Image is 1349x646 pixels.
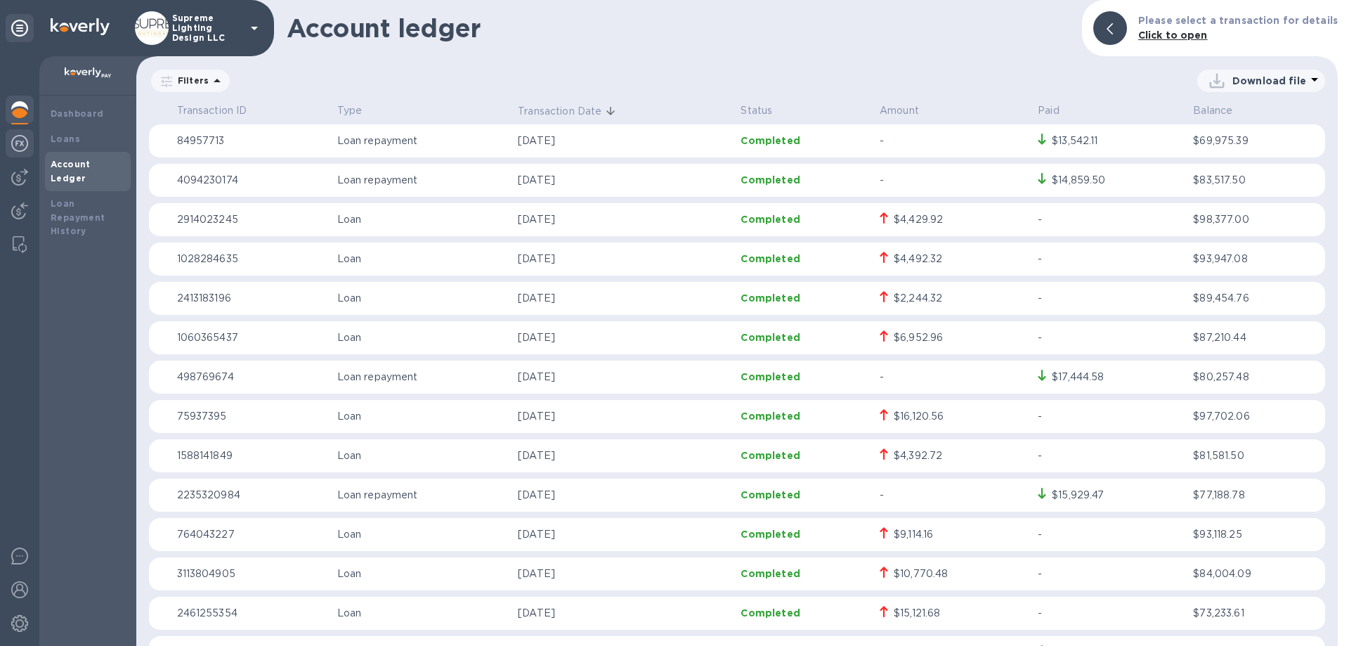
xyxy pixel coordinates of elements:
p: 498769674 [177,370,326,385]
p: $87,210.44 [1193,330,1319,345]
p: - [1038,606,1182,621]
div: $15,929.47 [1052,488,1104,503]
p: Completed [741,173,868,187]
p: - [880,173,1027,188]
p: $77,188.78 [1193,488,1319,503]
p: $69,975.39 [1193,134,1319,148]
div: $15,121.68 [894,606,940,621]
div: $6,952.96 [894,330,943,345]
p: $73,233.61 [1193,606,1319,621]
p: Transaction ID [177,103,326,118]
b: Click to open [1138,30,1208,41]
p: Loan [337,606,507,621]
p: Loan repayment [337,370,507,385]
div: $10,770.48 [894,567,948,581]
div: $16,120.56 [894,409,944,424]
p: Transaction Date [518,104,601,119]
p: 3113804905 [177,567,326,581]
div: $17,444.58 [1052,370,1104,385]
p: [DATE] [518,409,729,424]
p: - [1038,330,1182,345]
p: - [1038,212,1182,227]
p: Download file [1232,74,1306,88]
p: Completed [741,409,868,423]
p: Supreme Lighting Design LLC [172,13,242,43]
p: $93,118.25 [1193,527,1319,542]
p: Completed [741,330,868,344]
p: Loan [337,567,507,581]
p: Status [741,103,868,118]
p: Completed [741,567,868,581]
p: [DATE] [518,330,729,345]
p: [DATE] [518,291,729,306]
p: [DATE] [518,527,729,542]
div: $2,244.32 [894,291,942,306]
p: 1588141849 [177,448,326,463]
p: Completed [741,212,868,226]
p: 84957713 [177,134,326,148]
h1: Account ledger [287,13,1071,43]
p: - [1038,448,1182,463]
p: Completed [741,252,868,266]
p: 75937395 [177,409,326,424]
p: Type [337,103,507,118]
p: Loan [337,409,507,424]
p: 4094230174 [177,173,326,188]
p: - [1038,527,1182,542]
p: Completed [741,488,868,502]
p: $84,004.09 [1193,567,1319,581]
p: Balance [1193,103,1319,118]
b: Loans [51,134,80,144]
p: $89,454.76 [1193,291,1319,306]
p: - [880,488,1027,503]
p: Completed [741,291,868,305]
p: - [1038,291,1182,306]
p: Loan repayment [337,134,507,148]
p: 764043227 [177,527,326,542]
div: $14,859.50 [1052,173,1105,188]
p: $83,517.50 [1193,173,1319,188]
p: - [1038,409,1182,424]
p: [DATE] [518,173,729,188]
div: $13,542.11 [1052,134,1097,148]
div: Unpin categories [6,14,34,42]
b: Loan Repayment History [51,198,105,237]
p: Loan repayment [337,173,507,188]
p: - [1038,252,1182,266]
p: Completed [741,606,868,620]
p: $93,947.08 [1193,252,1319,266]
p: 1028284635 [177,252,326,266]
p: Completed [741,448,868,463]
p: [DATE] [518,448,729,463]
p: Loan [337,212,507,227]
p: $81,581.50 [1193,448,1319,463]
p: Amount [880,103,1027,118]
p: $98,377.00 [1193,212,1319,227]
p: Loan repayment [337,488,507,503]
p: [DATE] [518,134,729,148]
img: Foreign exchange [11,135,28,152]
p: 2914023245 [177,212,326,227]
p: $80,257.48 [1193,370,1319,385]
p: - [1038,567,1182,581]
p: Loan [337,527,507,542]
span: Transaction Date [518,104,620,119]
div: $4,492.32 [894,252,942,266]
div: $4,392.72 [894,448,942,463]
p: Completed [741,134,868,148]
div: $9,114.16 [894,527,933,542]
div: $4,429.92 [894,212,943,227]
p: [DATE] [518,567,729,581]
p: [DATE] [518,606,729,621]
p: - [880,134,1027,148]
p: Loan [337,252,507,266]
p: [DATE] [518,252,729,266]
b: Please select a transaction for details [1138,15,1338,26]
p: - [880,370,1027,385]
p: Filters [172,75,209,86]
p: Completed [741,370,868,384]
p: 2413183196 [177,291,326,306]
p: $97,702.06 [1193,409,1319,424]
b: Dashboard [51,108,104,119]
p: Completed [741,527,868,541]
